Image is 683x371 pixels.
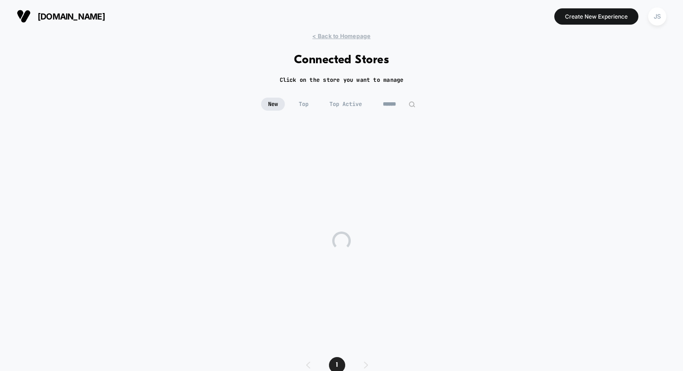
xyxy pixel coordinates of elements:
button: Create New Experience [554,8,638,25]
span: [DOMAIN_NAME] [38,12,105,21]
span: New [261,98,285,111]
span: Top Active [322,98,369,111]
img: Visually logo [17,9,31,23]
h1: Connected Stores [294,53,389,67]
button: [DOMAIN_NAME] [14,9,108,24]
img: edit [408,101,415,108]
h2: Click on the store you want to manage [280,76,404,84]
button: JS [645,7,669,26]
span: Top [292,98,315,111]
span: < Back to Homepage [312,33,370,40]
div: JS [648,7,666,26]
